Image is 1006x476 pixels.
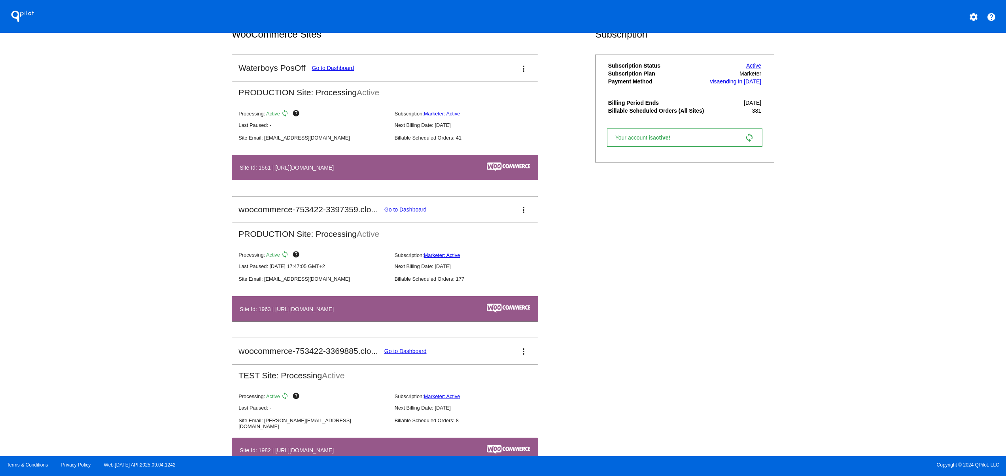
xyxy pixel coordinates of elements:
p: Next Billing Date: [DATE] [395,122,544,128]
mat-icon: help [292,110,302,119]
h2: PRODUCTION Site: Processing [232,223,538,239]
p: Site Email: [EMAIL_ADDRESS][DOMAIN_NAME] [238,135,388,141]
th: Billable Scheduled Orders (All Sites) [608,107,707,114]
p: Last Paused: - [238,405,388,411]
a: Go to Dashboard [384,348,427,354]
a: Marketer: Active [424,393,460,399]
h2: Subscription [595,29,774,40]
a: Marketer: Active [424,111,460,117]
mat-icon: help [292,251,302,260]
p: Processing: [238,251,388,260]
mat-icon: sync [281,110,291,119]
span: Active [266,111,280,117]
a: Terms & Conditions [7,462,48,468]
p: Billable Scheduled Orders: 177 [395,276,544,282]
a: Your account isactive! sync [607,128,762,147]
span: Marketer [739,70,761,77]
p: Billable Scheduled Orders: 8 [395,417,544,423]
p: Next Billing Date: [DATE] [395,405,544,411]
p: Site Email: [EMAIL_ADDRESS][DOMAIN_NAME] [238,276,388,282]
h2: woocommerce-753422-3397359.clo... [238,205,378,214]
a: Go to Dashboard [312,65,354,71]
span: active! [653,134,674,141]
span: Active [357,229,379,238]
span: Active [357,88,379,97]
p: Subscription: [395,111,544,117]
mat-icon: more_vert [519,64,528,74]
span: 381 [752,108,761,114]
span: Your account is [615,134,679,141]
mat-icon: more_vert [519,205,528,215]
h1: QPilot [7,8,38,24]
mat-icon: help [987,12,996,22]
a: Web:[DATE] API:2025.09.04.1242 [104,462,176,468]
mat-icon: sync [281,251,291,260]
mat-icon: sync [745,133,754,142]
span: visa [710,78,720,85]
p: Processing: [238,110,388,119]
h4: Site Id: 1982 | [URL][DOMAIN_NAME] [240,447,338,453]
p: Site Email: [PERSON_NAME][EMAIL_ADDRESS][DOMAIN_NAME] [238,417,388,429]
span: Copyright © 2024 QPilot, LLC [510,462,999,468]
p: Billable Scheduled Orders: 41 [395,135,544,141]
h2: WooCommerce Sites [232,29,595,40]
a: Go to Dashboard [384,206,427,213]
a: Active [746,62,761,69]
p: Subscription: [395,252,544,258]
p: Last Paused: - [238,122,388,128]
mat-icon: help [292,392,302,402]
span: [DATE] [744,100,761,106]
p: Processing: [238,392,388,402]
a: Marketer: Active [424,252,460,258]
span: Active [322,371,344,380]
span: Active [266,252,280,258]
img: c53aa0e5-ae75-48aa-9bee-956650975ee5 [487,162,530,171]
a: Privacy Policy [61,462,91,468]
h2: TEST Site: Processing [232,365,538,380]
h4: Site Id: 1963 | [URL][DOMAIN_NAME] [240,306,338,312]
img: c53aa0e5-ae75-48aa-9bee-956650975ee5 [487,304,530,312]
th: Subscription Status [608,62,707,69]
span: Active [266,393,280,399]
h2: Waterboys PosOff [238,63,305,73]
p: Last Paused: [DATE] 17:47:05 GMT+2 [238,263,388,269]
h2: woocommerce-753422-3369885.clo... [238,346,378,356]
h2: PRODUCTION Site: Processing [232,81,538,97]
th: Billing Period Ends [608,99,707,106]
mat-icon: sync [281,392,291,402]
mat-icon: settings [969,12,978,22]
img: c53aa0e5-ae75-48aa-9bee-956650975ee5 [487,445,530,454]
th: Subscription Plan [608,70,707,77]
p: Next Billing Date: [DATE] [395,263,544,269]
th: Payment Method [608,78,707,85]
mat-icon: more_vert [519,347,528,356]
h4: Site Id: 1561 | [URL][DOMAIN_NAME] [240,164,338,171]
p: Subscription: [395,393,544,399]
a: visaending in [DATE] [710,78,761,85]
